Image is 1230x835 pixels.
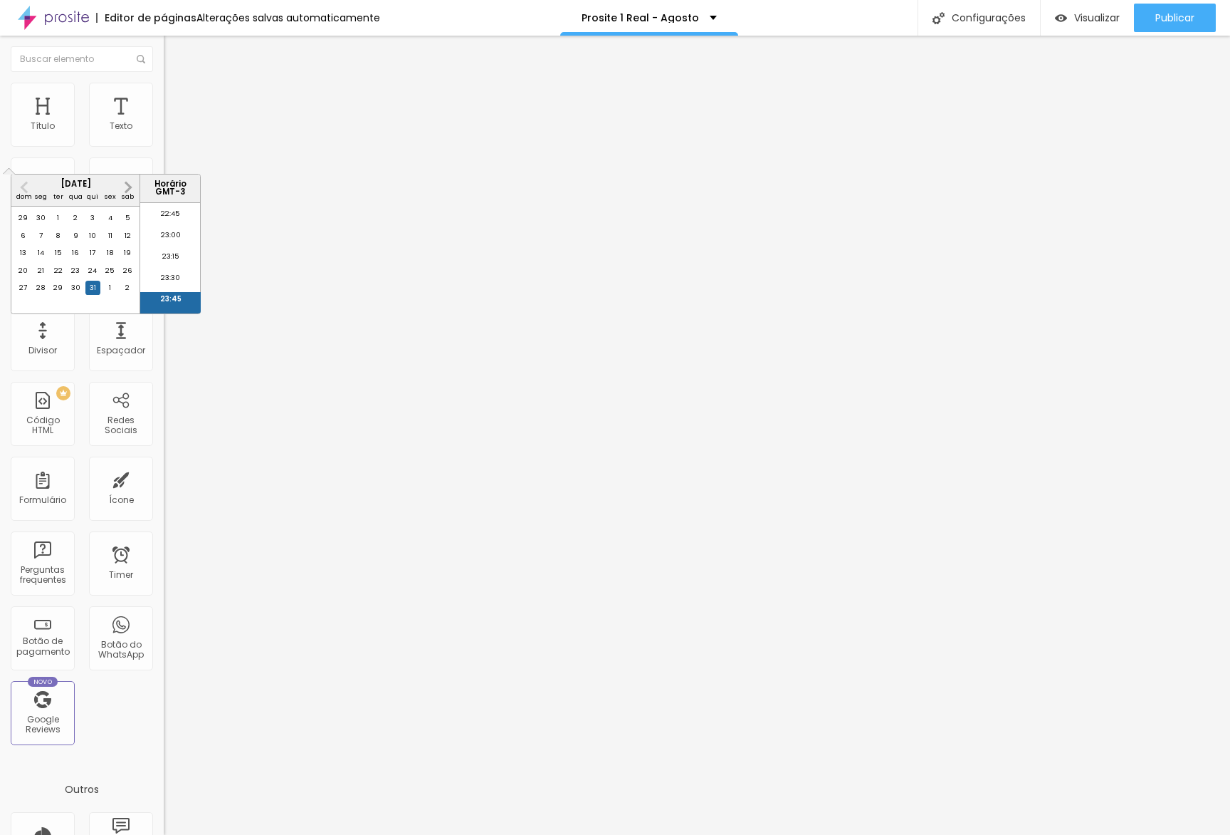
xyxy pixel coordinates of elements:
div: Choose sábado, 2 de agosto de 2025 [120,281,135,295]
div: Choose quarta-feira, 9 de julho de 2025 [68,229,83,243]
button: Visualizar [1041,4,1134,32]
img: Icone [932,12,945,24]
p: Prosite 1 Real - Agosto [582,13,699,23]
div: Choose terça-feira, 8 de julho de 2025 [51,229,65,243]
div: Choose quinta-feira, 17 de julho de 2025 [85,246,100,260]
div: Choose terça-feira, 15 de julho de 2025 [51,246,65,260]
div: month 2025-07 [15,210,137,297]
div: Alterações salvas automaticamente [196,13,380,23]
div: Choose quinta-feira, 31 de julho de 2025 [85,281,100,295]
div: Choose domingo, 29 de junho de 2025 [16,211,31,225]
div: Formulário [19,495,66,505]
div: Timer [109,570,133,580]
div: Perguntas frequentes [14,565,70,586]
div: Choose domingo, 6 de julho de 2025 [16,229,31,243]
li: 23:45 [140,292,201,313]
div: Editor de páginas [96,13,196,23]
div: Google Reviews [14,715,70,735]
div: Choose terça-feira, 29 de julho de 2025 [51,281,65,295]
div: Ícone [109,495,134,505]
iframe: Editor [164,36,1230,835]
div: Choose quarta-feira, 16 de julho de 2025 [68,246,83,260]
div: Choose sexta-feira, 11 de julho de 2025 [103,229,117,243]
li: 23:30 [140,271,201,292]
div: Novo [28,677,58,687]
div: Choose quarta-feira, 30 de julho de 2025 [68,281,83,295]
div: qui [85,190,100,204]
div: Espaçador [97,346,145,356]
p: Horário [144,180,196,188]
div: Título [31,121,55,131]
div: Choose segunda-feira, 14 de julho de 2025 [33,246,48,260]
div: Choose segunda-feira, 21 de julho de 2025 [33,264,48,278]
div: Choose segunda-feira, 7 de julho de 2025 [33,229,48,243]
div: Choose sábado, 19 de julho de 2025 [120,246,135,260]
div: Choose domingo, 20 de julho de 2025 [16,264,31,278]
div: Código HTML [14,415,70,436]
div: Choose domingo, 27 de julho de 2025 [16,281,31,295]
div: Botão do WhatsApp [93,640,149,660]
div: Choose sexta-feira, 18 de julho de 2025 [103,246,117,260]
span: Publicar [1155,12,1194,24]
div: Choose quinta-feira, 10 de julho de 2025 [85,229,100,243]
p: GMT -3 [144,188,196,196]
button: Previous Month [13,176,36,199]
div: Choose quarta-feira, 23 de julho de 2025 [68,264,83,278]
div: Texto [110,121,132,131]
div: ter [51,190,65,204]
div: Choose sexta-feira, 4 de julho de 2025 [103,211,117,225]
li: 22:45 [140,207,201,228]
div: Choose quarta-feira, 2 de julho de 2025 [68,211,83,225]
div: Choose terça-feira, 22 de julho de 2025 [51,264,65,278]
span: Visualizar [1074,12,1120,24]
div: Choose segunda-feira, 30 de junho de 2025 [33,211,48,225]
div: Choose quinta-feira, 3 de julho de 2025 [85,211,100,225]
div: Choose quinta-feira, 24 de julho de 2025 [85,264,100,278]
img: view-1.svg [1055,12,1067,24]
input: Buscar elemento [11,46,153,72]
div: qua [68,190,83,204]
div: Choose terça-feira, 1 de julho de 2025 [51,211,65,225]
div: Choose sábado, 12 de julho de 2025 [120,229,135,243]
img: Icone [137,55,145,63]
div: Botão de pagamento [14,636,70,657]
button: Next Month [117,176,140,199]
li: 23:15 [140,249,201,271]
div: Choose sexta-feira, 25 de julho de 2025 [103,264,117,278]
div: Divisor [28,346,57,356]
div: Redes Sociais [93,415,149,436]
div: seg [33,190,48,204]
div: Choose sábado, 26 de julho de 2025 [120,264,135,278]
div: Choose sexta-feira, 1 de agosto de 2025 [103,281,117,295]
div: [DATE] [11,180,140,188]
div: Choose segunda-feira, 28 de julho de 2025 [33,281,48,295]
div: Choose sábado, 5 de julho de 2025 [120,211,135,225]
li: 23:00 [140,228,201,249]
div: Choose domingo, 13 de julho de 2025 [16,246,31,260]
button: Publicar [1134,4,1216,32]
div: sex [103,190,117,204]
